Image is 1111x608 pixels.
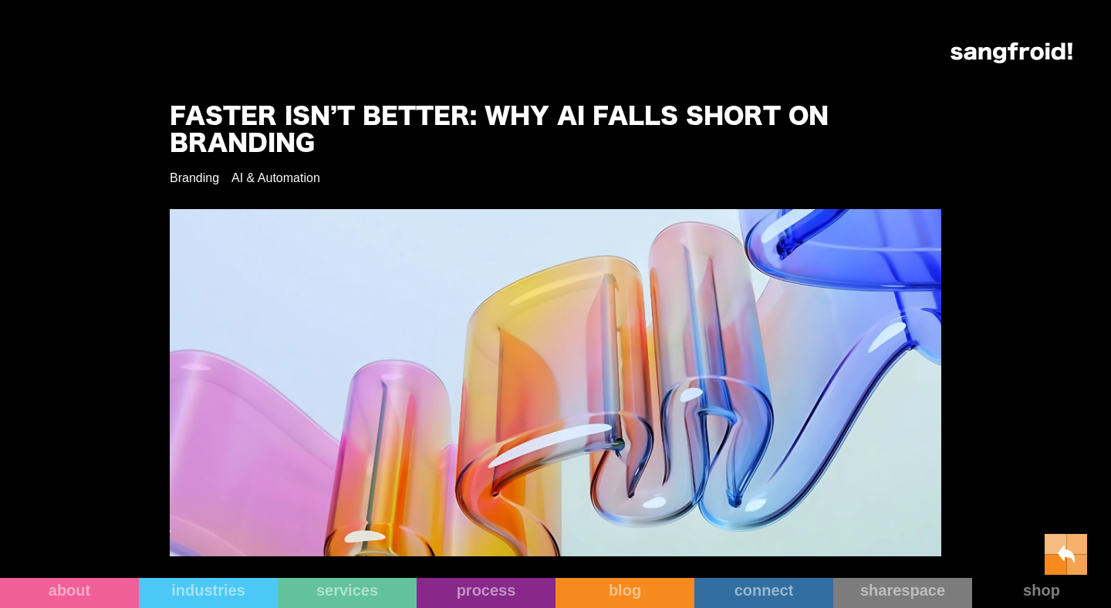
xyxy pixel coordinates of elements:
[139,581,278,600] div: industries
[139,578,278,608] a: industries
[170,171,219,186] div: Branding
[231,171,320,186] div: AI & Automation
[417,581,555,600] div: process
[555,578,694,608] a: blog
[170,104,895,158] h1: Faster Isn’t Better: Why AI Falls Short on Branding
[833,581,972,600] div: sharespace
[1045,534,1088,575] img: This is an image of a orange square button.
[972,581,1111,600] div: shop
[555,581,694,600] div: blog
[278,578,417,608] a: services
[417,578,555,608] a: process
[951,42,1072,63] img: logo
[278,581,417,600] div: services
[694,581,833,600] div: connect
[972,578,1111,608] a: shop
[694,578,833,608] a: connect
[833,578,972,608] a: sharespace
